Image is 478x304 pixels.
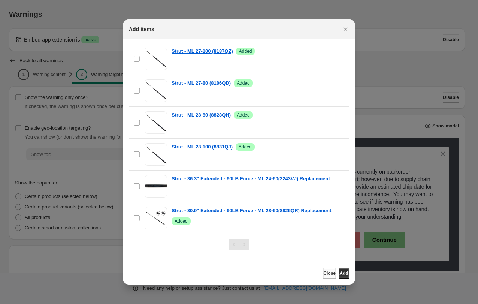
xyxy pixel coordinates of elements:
[129,25,154,33] h2: Add items
[172,48,233,55] a: Strut - ML 27-100 (8187QZ)
[340,24,351,34] button: Close
[145,143,167,166] img: Strut - ML 28-100 (8831QJ)
[323,270,336,276] span: Close
[172,79,231,87] a: Strut - ML 27-80 (8186QD)
[339,270,348,276] span: Add
[145,79,167,102] img: Strut - ML 27-80 (8186QD)
[145,48,167,70] img: Strut - ML 27-100 (8187QZ)
[172,143,233,151] a: Strut - ML 28-100 (8831QJ)
[339,268,349,279] button: Add
[175,218,188,224] span: Added
[145,111,167,134] img: Strut - ML 28-80 (8828QH)
[323,268,336,279] button: Close
[239,48,252,54] span: Added
[172,175,330,183] a: Strut - 36.3" Extended - 60LB Force - ML 24-60(2243VJ) Replacement
[239,144,252,150] span: Added
[237,112,250,118] span: Added
[229,239,249,250] nav: Pagination
[172,111,231,119] a: Strut - ML 28-80 (8828QH)
[237,80,250,86] span: Added
[172,207,331,214] a: Strut - 30.9" Extended - 60LB Force - ML 28-60(8826QR) Replacement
